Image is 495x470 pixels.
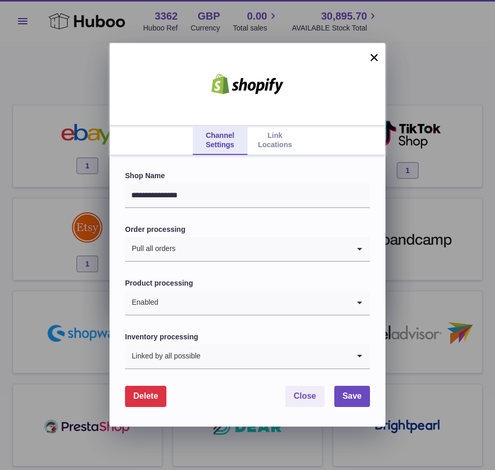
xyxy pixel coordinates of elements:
input: Search for option [159,291,349,315]
div: Search for option [125,344,370,369]
span: Linked by all possible [125,344,201,368]
button: Save [334,386,370,407]
label: Inventory processing [125,332,370,342]
div: Search for option [125,237,370,262]
button: Close [285,386,324,407]
span: Enabled [125,291,159,315]
img: shopify [204,74,291,95]
input: Search for option [176,237,349,261]
a: Channel Settings [193,126,247,155]
span: Pull all orders [125,237,176,261]
div: Search for option [125,291,370,316]
input: Search for option [201,344,349,368]
button: × [368,51,380,64]
a: Link Locations [247,126,302,155]
span: Save [343,391,362,400]
button: Delete [125,386,166,407]
label: Order processing [125,225,370,234]
span: Delete [133,391,158,400]
label: Shop Name [125,171,370,181]
label: Product processing [125,278,370,288]
span: Close [293,391,316,400]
